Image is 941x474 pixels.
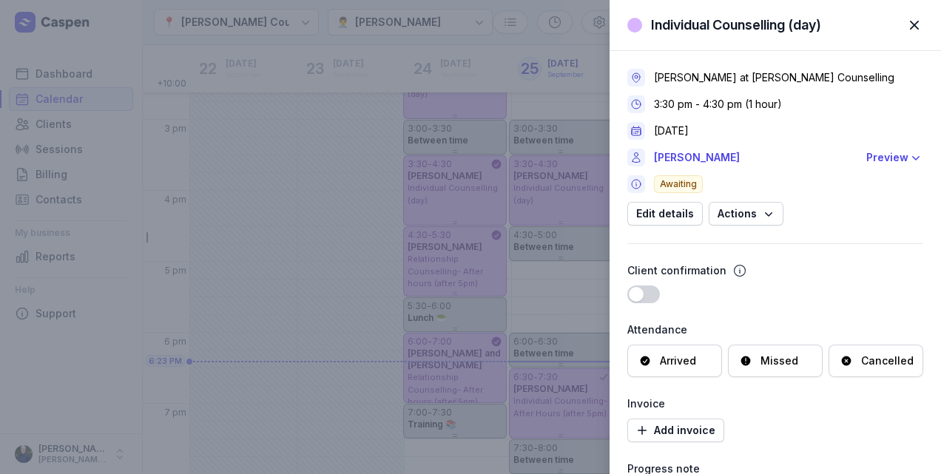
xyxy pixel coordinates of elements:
div: Client confirmation [627,262,726,280]
span: Awaiting [654,175,703,193]
div: 3:30 pm - 4:30 pm (1 hour) [654,97,782,112]
button: Actions [709,202,783,226]
a: [PERSON_NAME] [654,149,857,166]
span: Actions [718,205,775,223]
div: Cancelled [861,353,914,368]
div: Individual Counselling (day) [651,16,821,34]
div: [PERSON_NAME] at [PERSON_NAME] Counselling [654,70,894,85]
div: Arrived [660,353,696,368]
div: Invoice [627,395,923,413]
div: Preview [866,149,908,166]
div: Missed [760,353,798,368]
button: Edit details [627,202,703,226]
div: [DATE] [654,123,689,138]
span: Edit details [636,205,694,223]
span: Add invoice [636,421,715,439]
div: Attendance [627,321,923,339]
button: Preview [866,149,923,166]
